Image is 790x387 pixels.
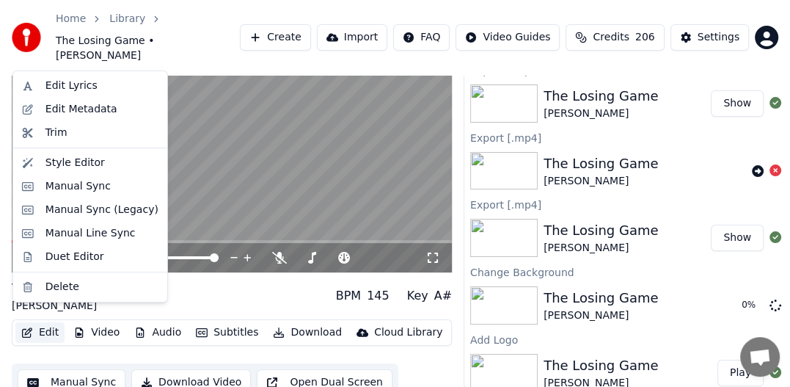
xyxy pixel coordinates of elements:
div: Manual Sync (Legacy) [45,203,158,217]
div: Delete [45,280,79,294]
button: Create [240,24,311,51]
div: 145 [367,287,389,305]
button: FAQ [393,24,450,51]
div: [PERSON_NAME] [544,174,658,189]
div: BPM [336,287,361,305]
button: Show [711,90,764,117]
button: Settings [670,24,749,51]
div: The Losing Game [544,355,658,376]
div: A# [434,287,452,305]
div: Settings [698,30,739,45]
button: Audio [128,322,187,343]
div: The Losing Game [544,86,658,106]
button: Video [67,322,125,343]
button: Import [317,24,387,51]
button: Edit [15,322,65,343]
div: 0 % [742,300,764,311]
button: Show [711,225,764,251]
button: Video Guides [456,24,560,51]
div: Key [407,287,428,305]
div: Style Editor [45,156,105,170]
div: Manual Sync [45,179,111,194]
span: Credits [593,30,629,45]
div: Edit Lyrics [45,79,98,93]
div: The Losing Game [544,288,658,308]
button: Subtitles [190,322,264,343]
span: The Losing Game • [PERSON_NAME] [56,34,240,63]
img: youka [12,23,41,52]
div: The Losing Game [544,153,658,174]
button: Credits206 [566,24,664,51]
div: Manual Line Sync [45,226,136,241]
button: Download [267,322,348,343]
a: Home [56,12,86,26]
a: Library [109,12,145,26]
span: 206 [635,30,655,45]
div: [PERSON_NAME] [544,308,658,323]
div: Edit Metadata [45,102,117,117]
div: The Losing Game [544,220,658,241]
button: Play [717,360,764,386]
div: Cloud Library [374,325,442,340]
div: [PERSON_NAME] [12,299,139,314]
div: [PERSON_NAME] [544,106,658,121]
div: Trim [45,126,67,140]
nav: breadcrumb [56,12,240,63]
div: Duet Editor [45,250,104,264]
div: [PERSON_NAME] [544,241,658,256]
div: Open chat [740,337,780,377]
